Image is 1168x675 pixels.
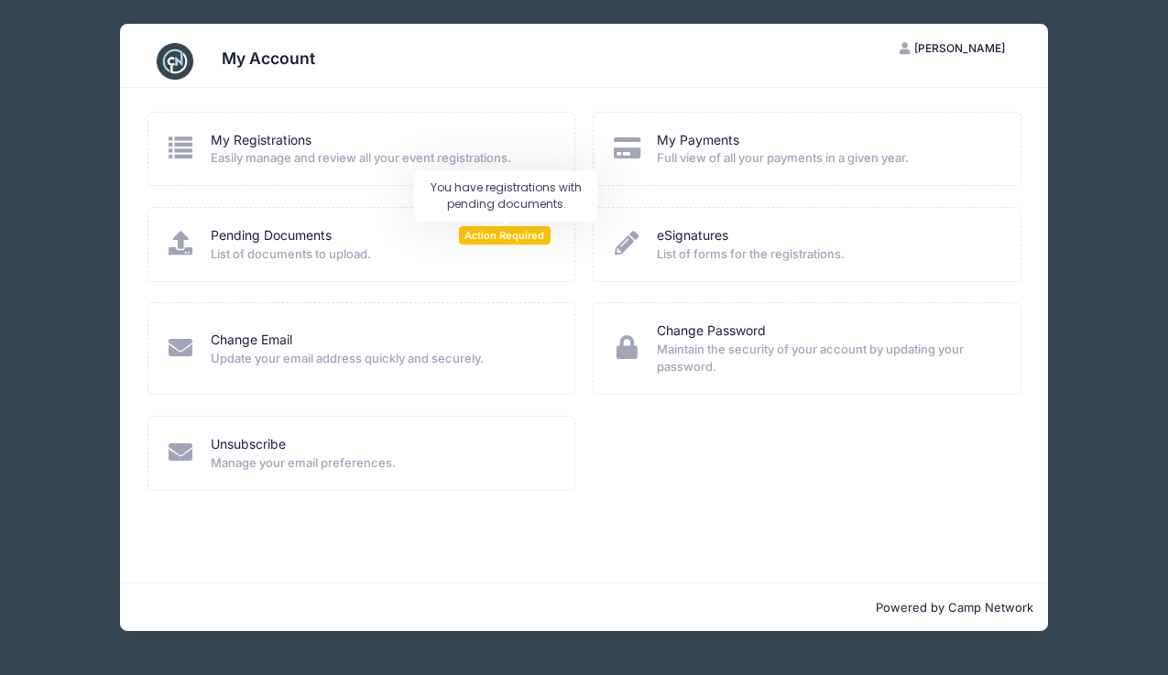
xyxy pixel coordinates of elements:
[211,149,551,168] span: Easily manage and review all your event registrations.
[136,599,1033,617] p: Powered by Camp Network
[884,33,1021,64] button: [PERSON_NAME]
[657,245,997,264] span: List of forms for the registrations.
[657,149,997,168] span: Full view of all your payments in a given year.
[211,435,286,454] a: Unsubscribe
[211,350,551,368] span: Update your email address quickly and securely.
[211,454,551,473] span: Manage your email preferences.
[222,49,315,68] h3: My Account
[657,226,728,245] a: eSignatures
[211,331,292,350] a: Change Email
[657,131,739,150] a: My Payments
[211,131,311,150] a: My Registrations
[657,321,766,341] a: Change Password
[414,170,597,222] div: You have registrations with pending documents.
[211,245,551,264] span: List of documents to upload.
[914,41,1005,55] span: [PERSON_NAME]
[211,226,332,245] a: Pending Documents
[459,226,551,244] span: Action Required
[657,341,997,376] span: Maintain the security of your account by updating your password.
[157,43,193,80] img: CampNetwork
